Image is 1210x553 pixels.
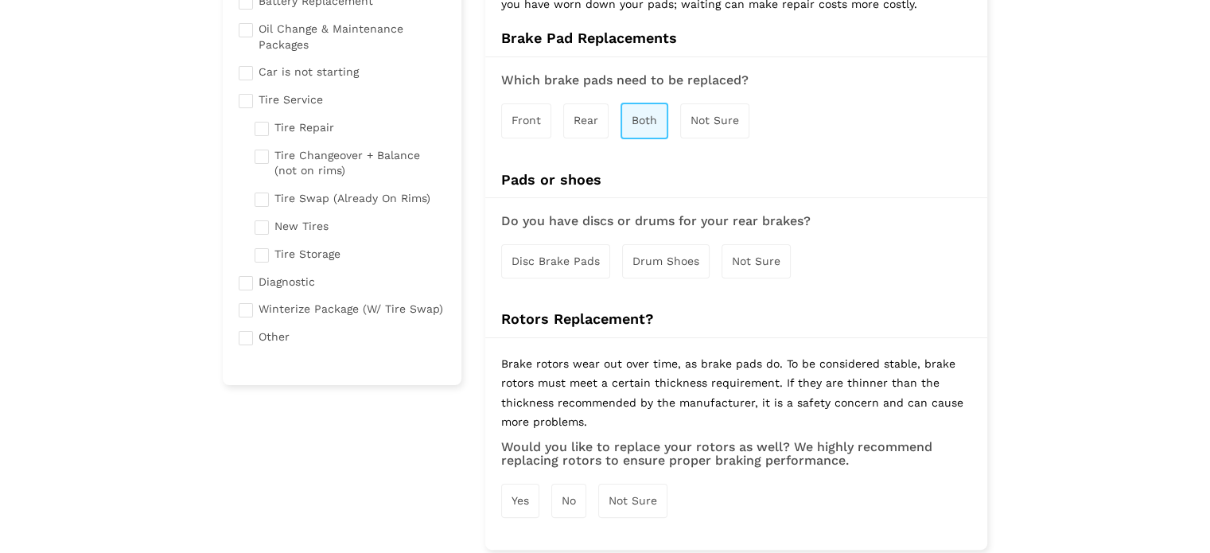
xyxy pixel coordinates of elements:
span: Drum Shoes [632,255,699,267]
h4: Pads or shoes [485,171,987,189]
h3: Do you have discs or drums for your rear brakes? [501,214,971,228]
h4: Brake Pad Replacements [485,29,987,47]
span: Not Sure [691,114,739,127]
span: Not Sure [609,494,657,507]
span: Both [632,114,657,127]
span: Disc Brake Pads [512,255,600,267]
h3: Would you like to replace your rotors as well? We highly recommend replacing rotors to ensure pro... [501,440,971,468]
span: Front [512,114,541,127]
p: Brake rotors wear out over time, as brake pads do. To be considered stable, brake rotors must mee... [501,354,971,440]
span: No [562,494,576,507]
span: Yes [512,494,529,507]
h3: Which brake pads need to be replaced? [501,73,971,88]
span: Rear [574,114,598,127]
h4: Rotors Replacement? [485,310,987,328]
span: Not Sure [732,255,780,267]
